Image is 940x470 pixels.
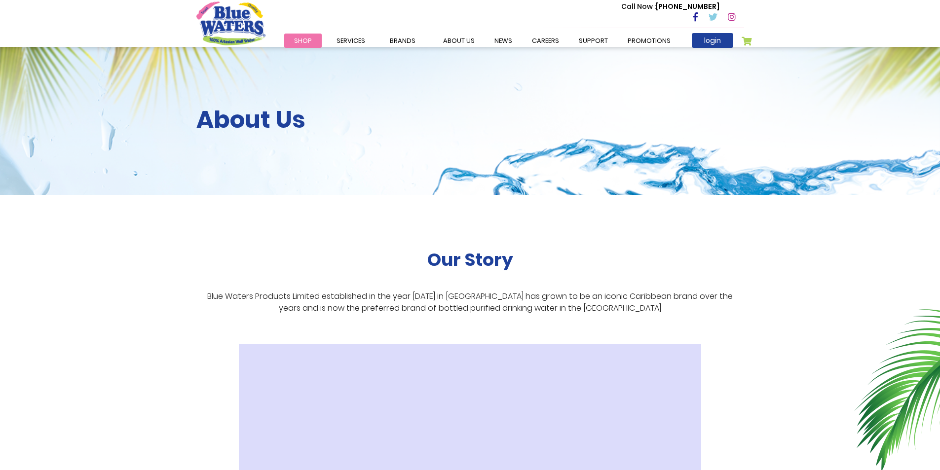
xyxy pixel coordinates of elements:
[433,34,485,48] a: about us
[427,249,513,270] h2: Our Story
[337,36,365,45] span: Services
[196,290,744,314] p: Blue Waters Products Limited established in the year [DATE] in [GEOGRAPHIC_DATA] has grown to be ...
[294,36,312,45] span: Shop
[196,106,744,134] h2: About Us
[621,1,656,11] span: Call Now :
[692,33,733,48] a: login
[390,36,415,45] span: Brands
[618,34,680,48] a: Promotions
[485,34,522,48] a: News
[569,34,618,48] a: support
[522,34,569,48] a: careers
[621,1,719,12] p: [PHONE_NUMBER]
[196,1,265,45] a: store logo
